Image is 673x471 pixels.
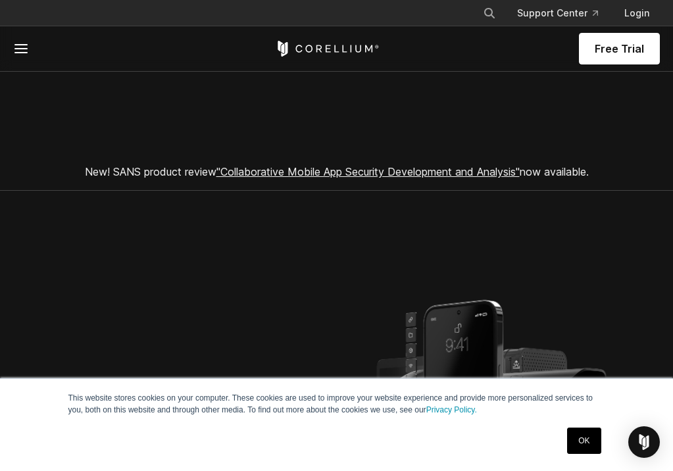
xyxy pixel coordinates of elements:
[579,33,660,64] a: Free Trial
[628,426,660,458] div: Open Intercom Messenger
[85,165,589,178] span: New! SANS product review now available.
[216,165,520,178] a: "Collaborative Mobile App Security Development and Analysis"
[614,1,660,25] a: Login
[567,428,601,454] a: OK
[595,41,644,57] span: Free Trial
[275,41,380,57] a: Corellium Home
[478,1,501,25] button: Search
[68,392,605,416] p: This website stores cookies on your computer. These cookies are used to improve your website expe...
[507,1,609,25] a: Support Center
[426,405,477,414] a: Privacy Policy.
[472,1,660,25] div: Navigation Menu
